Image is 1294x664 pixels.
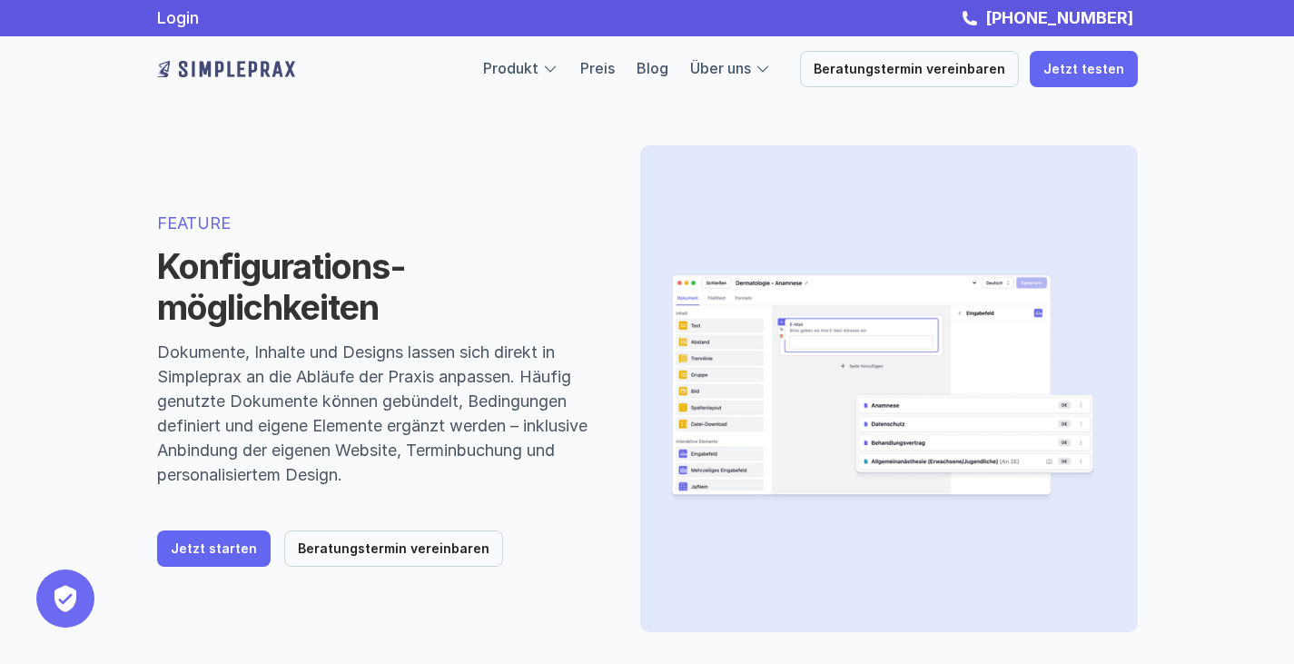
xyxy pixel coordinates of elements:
p: FEATURE [157,211,597,235]
p: Jetzt testen [1043,62,1124,77]
a: Login [157,8,199,27]
a: Blog [637,59,668,77]
a: Beratungstermin vereinbaren [800,51,1019,87]
p: Beratungstermin vereinbaren [298,541,489,557]
a: Über uns [690,59,751,77]
h1: Konfigurations-möglichkeiten [157,246,597,329]
a: Beratungstermin vereinbaren [284,530,503,567]
a: Preis [580,59,615,77]
a: Jetzt starten [157,530,271,567]
strong: [PHONE_NUMBER] [985,8,1133,27]
img: Beispielbild des Editors von Simpleprax und einigerDokumente im Vordergrund [669,174,1096,603]
a: Produkt [483,59,538,77]
a: [PHONE_NUMBER] [981,8,1138,27]
p: Dokumente, Inhalte und Designs lassen sich direkt in Simpleprax an die Abläufe der Praxis anpasse... [157,340,597,487]
p: Beratungstermin vereinbaren [814,62,1005,77]
p: Jetzt starten [171,541,257,557]
a: Jetzt testen [1030,51,1138,87]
